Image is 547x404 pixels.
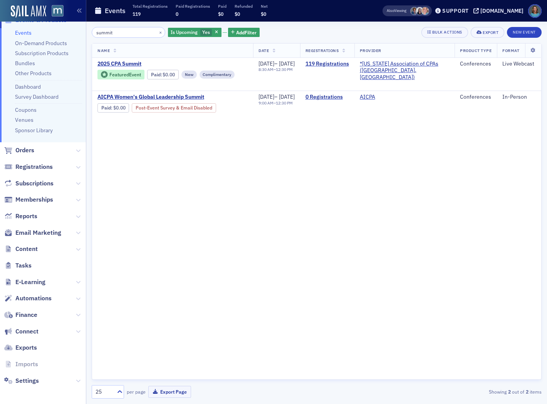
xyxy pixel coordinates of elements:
[133,11,141,17] span: 119
[483,30,498,35] div: Export
[258,101,295,106] div: –
[442,7,469,14] div: Support
[15,83,41,90] a: Dashboard
[15,60,35,67] a: Bundles
[15,311,37,319] span: Finance
[507,27,542,38] button: New Event
[432,30,462,34] div: Bulk Actions
[202,29,210,35] span: Yes
[15,229,61,237] span: Email Marketing
[46,5,64,18] a: View Homepage
[171,29,198,35] span: Is Upcoming
[4,146,34,155] a: Orders
[15,127,53,134] a: Sponsor Library
[15,327,39,336] span: Connect
[52,5,64,17] img: SailAMX
[276,100,293,106] time: 12:30 PM
[228,28,260,37] button: AddFilter
[168,28,221,37] div: Yes
[235,11,240,17] span: $0
[97,70,144,79] div: Featured Event
[258,67,273,72] time: 8:30 AM
[4,163,53,171] a: Registrations
[360,48,381,53] span: Provider
[181,71,197,78] div: New
[151,72,163,77] span: :
[235,3,253,9] p: Refunded
[15,106,37,113] a: Coupons
[96,388,112,396] div: 25
[218,3,227,9] p: Paid
[105,6,126,15] h1: Events
[15,50,69,57] a: Subscription Products
[15,261,32,270] span: Tasks
[4,294,52,303] a: Automations
[133,3,168,9] p: Total Registrations
[416,7,424,15] span: Kelly Brown
[480,7,524,14] div: [DOMAIN_NAME]
[4,179,54,188] a: Subscriptions
[4,212,37,221] a: Reports
[15,195,53,204] span: Memberships
[4,278,45,286] a: E-Learning
[15,343,37,352] span: Exports
[507,28,542,35] a: New Event
[97,61,227,67] span: 2025 CPA Summit
[127,388,146,395] label: per page
[460,94,492,101] div: Conferences
[360,94,375,101] a: AICPA
[261,11,266,17] span: $0
[97,94,248,101] a: AICPA Women's Global Leadership Summit
[200,71,235,78] div: Complimentary
[305,48,339,53] span: Registrations
[15,40,67,47] a: On-Demand Products
[15,377,39,385] span: Settings
[305,61,349,67] a: 119 Registrations
[157,29,164,35] button: ×
[258,67,295,72] div: –
[258,93,274,100] span: [DATE]
[15,146,34,155] span: Orders
[15,29,32,36] a: Events
[132,103,216,113] div: Post-Event Survey
[397,388,542,395] div: Showing out of items
[4,311,37,319] a: Finance
[11,5,46,18] img: SailAMX
[147,70,179,79] div: Paid: 123 - $0
[15,116,34,123] a: Venues
[507,388,512,395] strong: 2
[4,343,37,352] a: Exports
[360,61,449,81] span: *Maryland Association of CPAs (Timonium, MD)
[261,3,268,9] p: Net
[97,48,110,53] span: Name
[276,67,293,72] time: 12:30 PM
[528,4,542,18] span: Profile
[460,48,492,53] span: Product Type
[387,8,406,13] span: Viewing
[176,11,178,17] span: 0
[176,3,210,9] p: Paid Registrations
[524,388,530,395] strong: 2
[421,27,468,38] button: Bulk Actions
[109,72,141,77] div: Featured Event
[151,72,161,77] a: Paid
[15,179,54,188] span: Subscriptions
[4,195,53,204] a: Memberships
[258,94,295,101] div: –
[305,94,349,101] a: 0 Registrations
[502,61,536,67] div: Live Webcast
[15,360,38,369] span: Imports
[460,61,492,67] div: Conferences
[4,261,32,270] a: Tasks
[4,245,38,253] a: Content
[101,105,111,111] a: Paid
[4,360,38,369] a: Imports
[15,245,38,253] span: Content
[4,327,39,336] a: Connect
[163,72,175,77] span: $0.00
[236,29,257,36] span: Add Filter
[502,94,536,101] div: In-Person
[101,105,113,111] span: :
[97,94,227,101] span: AICPA Women's Global Leadership Summit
